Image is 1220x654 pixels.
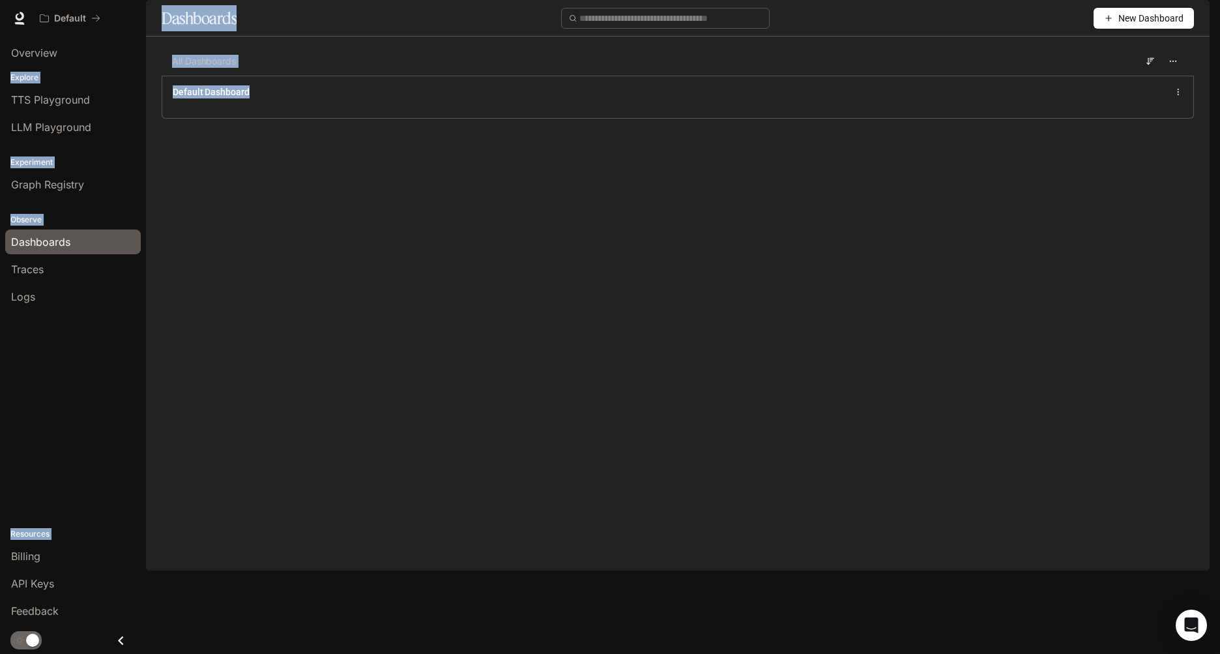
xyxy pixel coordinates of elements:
a: Default Dashboard [173,85,250,98]
button: New Dashboard [1094,8,1194,29]
h1: Dashboards [162,5,237,31]
button: All workspaces [34,5,106,31]
span: All Dashboards [172,55,236,68]
div: Open Intercom Messenger [1176,610,1207,641]
p: Default [54,13,86,24]
span: New Dashboard [1118,11,1184,25]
